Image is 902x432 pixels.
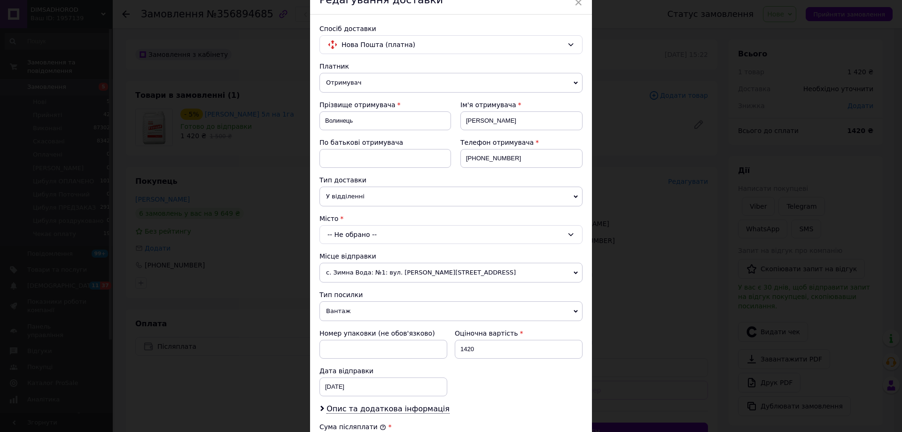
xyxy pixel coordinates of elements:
span: Нова Пошта (платна) [342,39,563,50]
span: Місце відправки [319,252,376,260]
span: Вантаж [319,301,583,321]
span: Тип посилки [319,291,363,298]
span: Прізвище отримувача [319,101,396,109]
div: Спосіб доставки [319,24,583,33]
span: У відділенні [319,187,583,206]
span: Отримувач [319,73,583,93]
input: +380 [460,149,583,168]
span: Ім'я отримувача [460,101,516,109]
span: с. Зимна Вода: №1: вул. [PERSON_NAME][STREET_ADDRESS] [319,263,583,283]
div: Оціночна вартість [455,329,583,338]
span: Опис та додаткова інформація [327,404,450,414]
div: -- Не обрано -- [319,225,583,244]
span: По батькові отримувача [319,139,403,146]
span: Платник [319,63,349,70]
div: Дата відправки [319,366,447,376]
div: Номер упаковки (не обов'язково) [319,329,447,338]
span: Телефон отримувача [460,139,534,146]
span: Тип доставки [319,176,366,184]
div: Місто [319,214,583,223]
label: Сума післяплати [319,423,386,431]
